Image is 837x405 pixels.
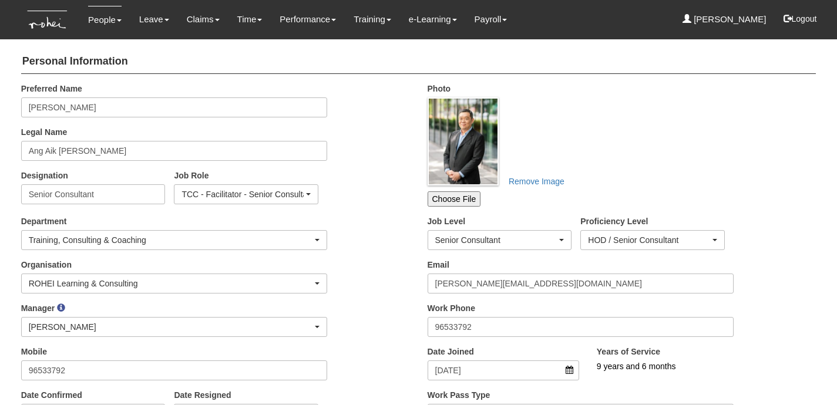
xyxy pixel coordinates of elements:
a: Remove Image [501,171,572,191]
a: Leave [139,6,169,33]
input: Choose File [428,191,481,207]
a: Payroll [475,6,507,33]
div: Training, Consulting & Coaching [29,234,313,246]
button: Training, Consulting & Coaching [21,230,328,250]
div: HOD / Senior Consultant [588,234,710,246]
a: People [88,6,122,33]
img: Z [428,97,499,185]
button: ROHEI Learning & Consulting [21,274,328,293]
input: d/m/yyyy [428,360,579,380]
button: TCC - Facilitator - Senior Consultant [174,184,318,204]
label: Legal Name [21,126,68,138]
label: Mobile [21,346,47,357]
label: Designation [21,170,68,181]
label: Department [21,215,67,227]
a: Performance [280,6,336,33]
label: Job Level [428,215,466,227]
div: [PERSON_NAME] [29,321,313,333]
a: e-Learning [409,6,457,33]
label: Photo [428,83,451,95]
label: Manager [21,302,55,314]
button: Senior Consultant [428,230,572,250]
label: Work Phone [428,302,475,314]
button: HOD / Senior Consultant [580,230,725,250]
div: TCC - Facilitator - Senior Consultant [181,188,304,200]
button: Logout [775,5,825,33]
label: Email [428,259,449,271]
a: Time [237,6,263,33]
label: Date Joined [428,346,474,357]
label: Date Resigned [174,389,231,401]
label: Date Confirmed [21,389,82,401]
label: Job Role [174,170,209,181]
label: Preferred Name [21,83,82,95]
a: [PERSON_NAME] [683,6,767,33]
label: Work Pass Type [428,389,490,401]
a: Claims [187,6,220,33]
button: [PERSON_NAME] [21,317,328,337]
div: ROHEI Learning & Consulting [29,278,313,289]
label: Organisation [21,259,72,271]
div: 9 years and 6 months [597,360,782,372]
label: Years of Service [597,346,660,357]
a: Training [354,6,391,33]
h4: Personal Information [21,50,816,74]
label: Proficiency Level [580,215,648,227]
div: Senior Consultant [435,234,557,246]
